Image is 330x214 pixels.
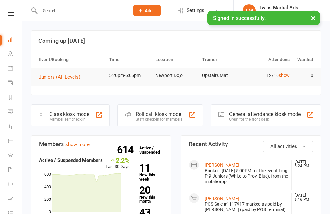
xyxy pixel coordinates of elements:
div: Great for the front desk [229,117,301,122]
div: POS Sale #1117917 marked as paid by [PERSON_NAME] (paid by POS Terminal) [205,201,289,212]
span: Settings [187,3,204,18]
th: Event/Booking [36,51,106,68]
div: General attendance kiosk mode [229,111,301,117]
strong: Active / Suspended Members [39,157,103,163]
a: Product Sales [8,134,22,149]
a: Calendar [8,62,22,76]
span: Add [145,8,153,13]
div: Class kiosk mode [49,111,89,117]
a: Payments [8,76,22,91]
th: Location [152,51,199,68]
a: show more [65,142,90,147]
a: Reports [8,91,22,105]
div: 2.2% [106,156,130,163]
a: 614Active / Suspended [136,141,164,159]
a: 20New this month [139,185,163,203]
button: Add [133,5,161,16]
td: Upstairs Mat [199,68,246,83]
div: Last 30 Days [106,156,130,170]
button: All activities [263,141,313,152]
a: [PERSON_NAME] [205,163,239,168]
td: 12/16 [246,68,293,83]
td: 0 [293,68,316,83]
a: People [8,47,22,62]
time: [DATE] 5:16 PM [291,193,313,202]
a: Dashboard [8,33,22,47]
time: [DATE] 5:24 PM [291,160,313,168]
strong: 614 [117,145,136,154]
h3: Members [39,141,163,147]
th: Attendees [246,51,293,68]
div: Twins Martial Arts [259,5,298,11]
span: All activities [270,144,297,149]
th: Waitlist [293,51,316,68]
h3: Recent Activity [189,141,313,147]
a: 11New this week [139,163,163,181]
div: Twins Martial Arts [259,11,298,16]
div: TM [243,4,256,17]
td: 5:20pm-6:05pm [106,68,153,83]
th: Time [106,51,153,68]
h3: Coming up [DATE] [38,38,314,44]
strong: 20 [139,185,160,195]
button: × [307,11,319,25]
a: [PERSON_NAME] [205,196,239,201]
button: Juniors (All Levels) [39,73,85,81]
span: Juniors (All Levels) [39,74,80,80]
th: Trainer [199,51,246,68]
div: Booked: [DATE] 5:00PM for the event Trug P-9 Juniors (White to Prov. Blue), from the mobile app [205,168,289,184]
div: Member self check-in [49,117,89,122]
a: show [279,73,290,78]
td: Newport Dojo [152,68,199,83]
div: Staff check-in for members [136,117,182,122]
div: Roll call kiosk mode [136,111,182,117]
strong: 11 [139,163,160,173]
span: Signed in successfully. [213,15,266,21]
input: Search... [38,6,125,15]
a: Assessments [8,192,22,207]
